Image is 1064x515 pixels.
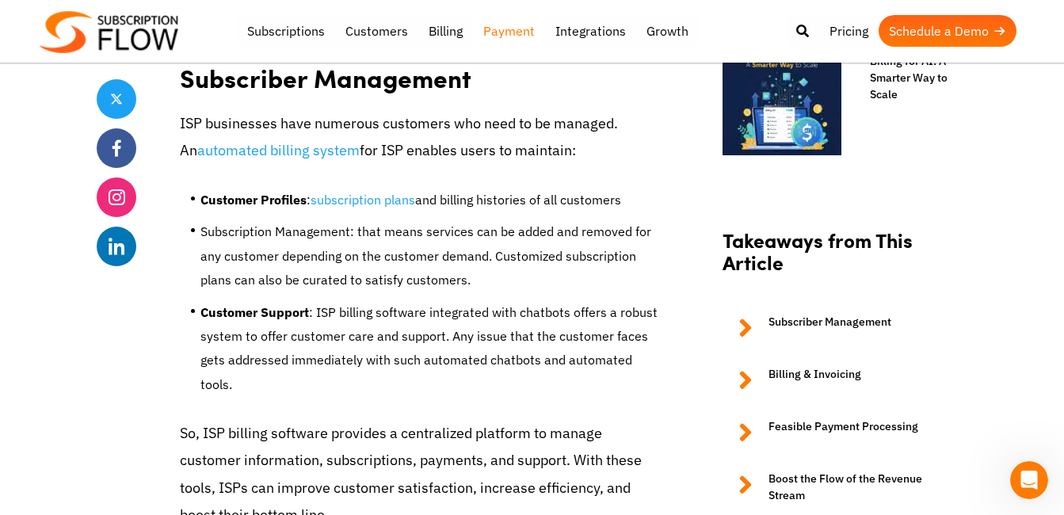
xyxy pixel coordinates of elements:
img: Pay as You Go Billing for AI [723,36,841,155]
li: : and billing histories of all customers [200,188,659,219]
a: Customers [335,15,418,47]
a: subscription plans [311,192,415,208]
a: Subscriber Management [723,314,952,342]
a: Boost the Flow of the Revenue Stream [723,471,952,504]
li: : ISP billing software integrated with chatbots offers a robust system to offer customer care and... [200,300,659,405]
a: Subscriptions [237,15,335,47]
a: Billing [418,15,473,47]
a: Billing & Invoicing [723,366,952,395]
a: Feasible Payment Processing [723,418,952,447]
p: ISP businesses have numerous customers who need to be managed. An for ISP enables users to maintain: [180,110,659,164]
li: Subscription Management: that means services can be added and removed for any customer depending ... [200,219,659,299]
a: Payment [473,15,545,47]
strong: Customer Support [200,304,309,320]
a: automated billing system [197,141,360,159]
h2: Takeaways from This Article [723,229,952,291]
iframe: Intercom live chat [1010,461,1048,499]
h2: Subscriber Management [180,48,659,97]
a: Pay as You Go Billing for AI: A Smarter Way to Scale [854,36,952,103]
a: Pricing [819,15,879,47]
a: Growth [636,15,699,47]
a: Integrations [545,15,636,47]
strong: Customer Profiles [200,192,307,208]
img: Subscriptionflow [40,11,178,53]
a: Schedule a Demo [879,15,1016,47]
